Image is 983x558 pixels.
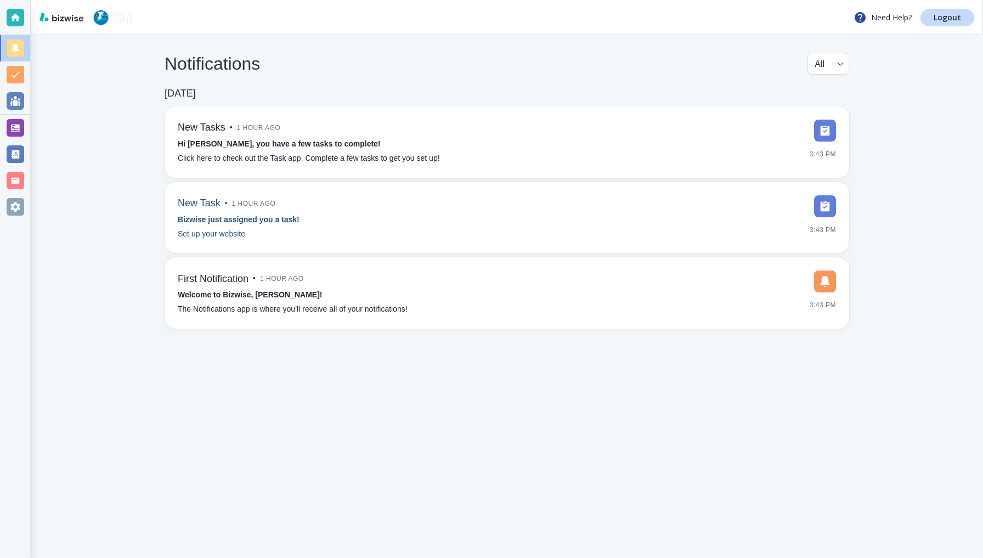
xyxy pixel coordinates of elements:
span: 3:43 PM [810,222,836,238]
span: 1 hour ago [237,120,281,136]
img: Tidy & Shine [93,9,133,26]
strong: Hi [PERSON_NAME], you have a few tasks to complete! [178,139,381,148]
p: • [225,198,228,210]
span: 1 hour ago [232,195,276,212]
h6: New Task [178,198,221,210]
div: All [815,53,842,74]
img: DashboardSidebarTasks.svg [814,120,836,142]
p: • [230,122,233,134]
strong: Bizwise just assigned you a task! [178,215,300,224]
img: DashboardSidebarNotification.svg [814,270,836,292]
span: 3:43 PM [810,146,836,162]
p: The Notifications app is where you’ll receive all of your notifications! [178,303,408,315]
span: 1 hour ago [260,270,304,287]
p: Need Help? [854,11,912,24]
p: Set up your website [178,228,245,240]
h6: First Notification [178,273,248,285]
a: New Tasks•1 hour agoHi [PERSON_NAME], you have a few tasks to complete!Click here to check out th... [165,106,849,178]
a: First Notification•1 hour agoWelcome to Bizwise, [PERSON_NAME]!The Notifications app is where you... [165,257,849,329]
p: • [253,273,256,285]
img: bizwise [39,13,83,21]
span: 3:43 PM [810,297,836,313]
strong: Welcome to Bizwise, [PERSON_NAME]! [178,290,322,299]
a: Logout [920,9,974,26]
img: DashboardSidebarTasks.svg [814,195,836,217]
p: Click here to check out the Task app. Complete a few tasks to get you set up! [178,153,440,165]
h6: [DATE] [165,88,196,100]
p: Logout [934,14,961,21]
h6: New Tasks [178,122,225,134]
a: New Task•1 hour agoBizwise just assigned you a task!Set up your website3:43 PM [165,182,849,253]
h4: Notifications [165,53,260,74]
